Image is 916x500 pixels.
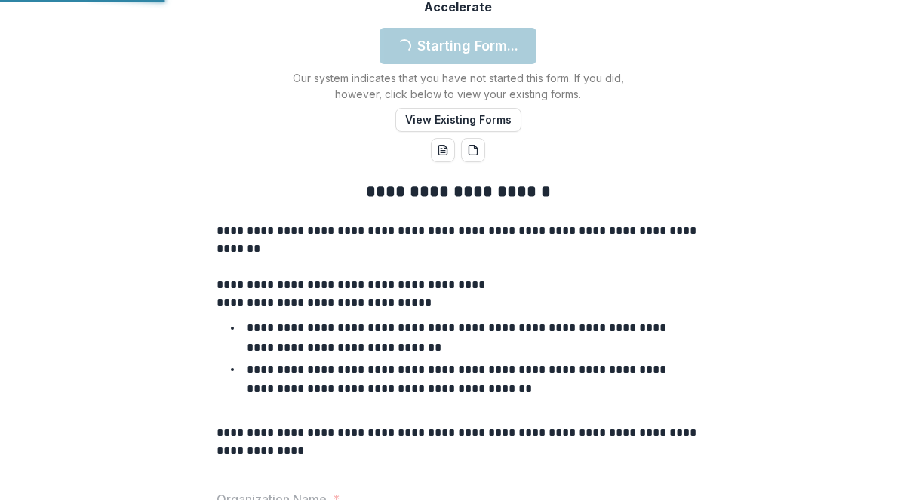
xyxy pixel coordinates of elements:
[431,138,455,162] button: word-download
[380,28,536,64] button: Starting Form...
[269,70,647,102] p: Our system indicates that you have not started this form. If you did, however, click below to vie...
[395,108,521,132] button: View Existing Forms
[461,138,485,162] button: pdf-download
